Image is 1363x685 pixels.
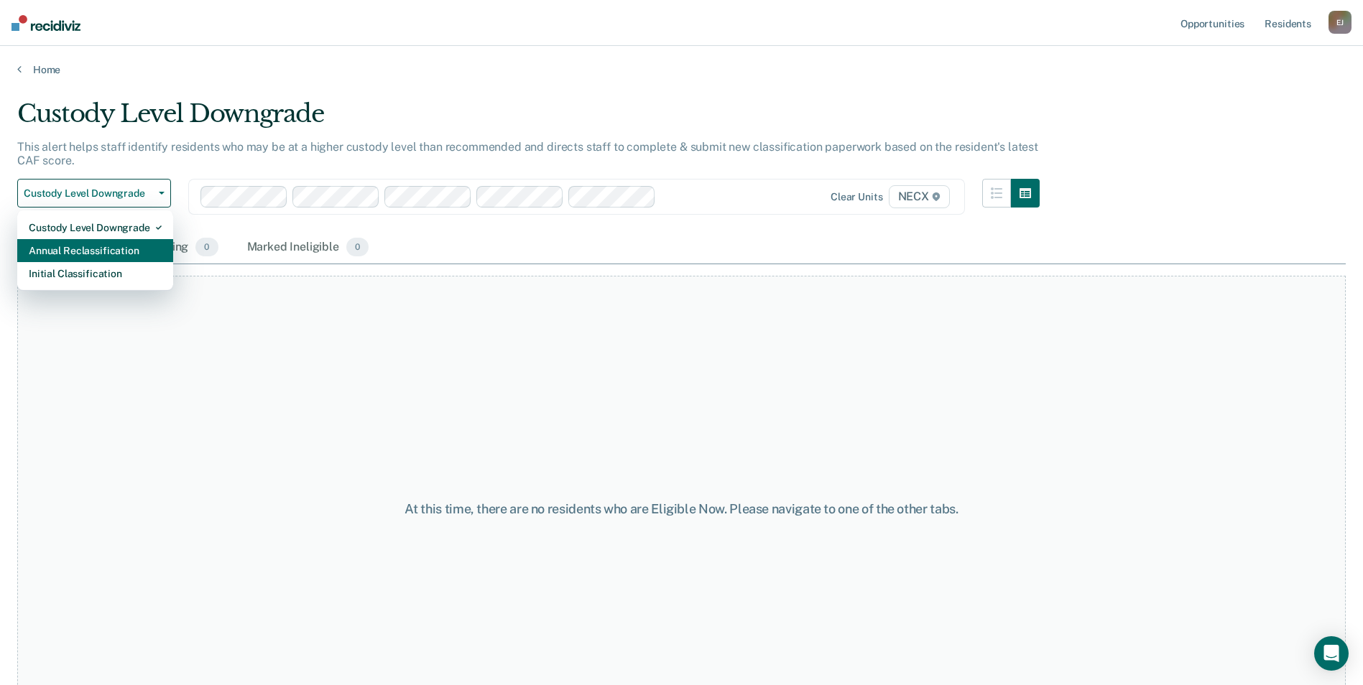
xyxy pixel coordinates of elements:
span: NECX [889,185,950,208]
div: At this time, there are no residents who are Eligible Now. Please navigate to one of the other tabs. [350,501,1014,517]
div: Initial Classification [29,262,162,285]
a: Home [17,63,1346,76]
button: Custody Level Downgrade [17,179,171,208]
div: Pending0 [142,232,221,264]
div: Clear units [831,191,883,203]
div: E J [1329,11,1352,34]
span: 0 [195,238,218,256]
span: Custody Level Downgrade [24,187,153,200]
p: This alert helps staff identify residents who may be at a higher custody level than recommended a... [17,140,1038,167]
div: Open Intercom Messenger [1314,636,1349,671]
img: Recidiviz [11,15,80,31]
button: EJ [1329,11,1352,34]
div: Marked Ineligible0 [244,232,372,264]
div: Custody Level Downgrade [17,99,1040,140]
div: Custody Level Downgrade [29,216,162,239]
div: Annual Reclassification [29,239,162,262]
span: 0 [346,238,369,256]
